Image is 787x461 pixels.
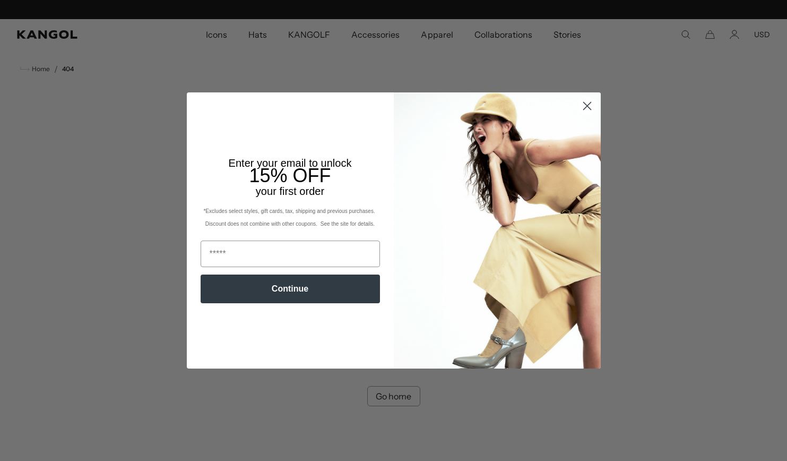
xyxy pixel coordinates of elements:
[249,165,331,186] span: 15% OFF
[578,97,596,115] button: Close dialog
[229,157,352,169] span: Enter your email to unlock
[394,92,601,369] img: 93be19ad-e773-4382-80b9-c9d740c9197f.jpeg
[201,275,380,303] button: Continue
[203,208,376,227] span: *Excludes select styles, gift cards, tax, shipping and previous purchases. Discount does not comb...
[201,241,380,267] input: Email
[256,185,324,197] span: your first order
